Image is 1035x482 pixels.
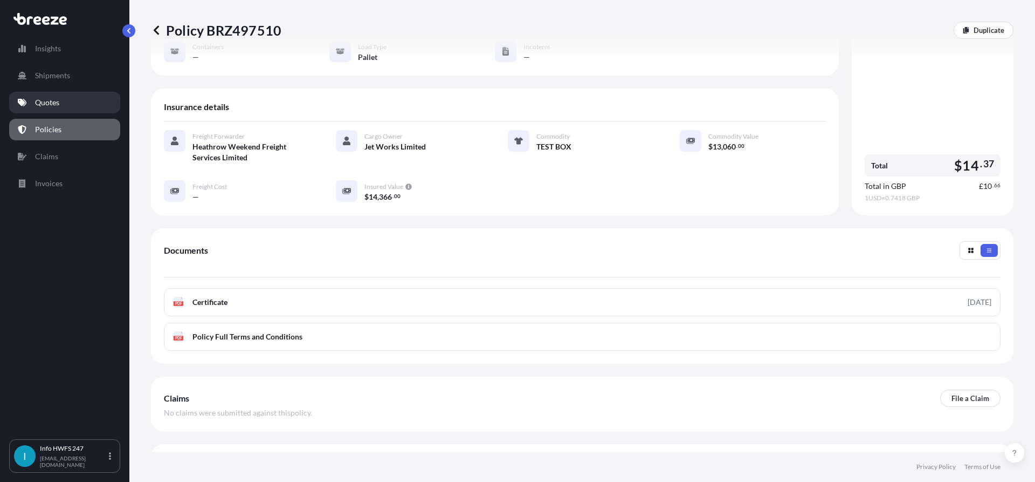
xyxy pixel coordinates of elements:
p: Claims [35,151,58,162]
a: File a Claim [940,390,1000,407]
a: PDFCertificate[DATE] [164,288,1000,316]
span: Insurance details [164,101,229,112]
a: PDFPolicy Full Terms and Conditions [164,323,1000,351]
span: Heathrow Weekend Freight Services Limited [192,141,310,163]
span: Policy Full Terms and Conditions [192,331,302,342]
span: £ [979,182,983,190]
text: PDF [175,302,182,306]
span: . [392,194,394,198]
p: Insights [35,43,61,54]
a: Policies [9,119,120,140]
a: Claims [9,146,120,167]
span: . [992,184,993,187]
span: Claims [164,393,189,404]
span: I [23,451,26,461]
span: Total in GBP [865,181,906,192]
span: 1 USD = 0.7418 GBP [865,194,1000,202]
span: Commodity Value [708,132,758,141]
span: Jet Works Limited [364,141,426,152]
span: 10 [983,182,992,190]
span: No claims were submitted against this policy . [164,408,312,418]
p: [EMAIL_ADDRESS][DOMAIN_NAME] [40,455,107,468]
a: Quotes [9,92,120,113]
a: Privacy Policy [916,463,956,471]
span: 13 [713,143,721,151]
span: Certificate [192,297,227,308]
span: $ [364,193,369,201]
p: Duplicate [974,25,1004,36]
a: Shipments [9,65,120,86]
a: Duplicate [954,22,1013,39]
span: Freight Forwarder [192,132,245,141]
span: 366 [379,193,392,201]
span: . [736,144,737,148]
p: Shipments [35,70,70,81]
span: 060 [723,143,736,151]
span: 00 [394,194,401,198]
span: Insured Value [364,182,403,191]
span: Commodity [536,132,570,141]
span: 14 [962,159,978,172]
p: Policies [35,124,61,135]
span: 00 [738,144,744,148]
p: Invoices [35,178,63,189]
text: PDF [175,336,182,340]
span: $ [954,159,962,172]
p: Policy BRZ497510 [151,22,281,39]
span: TEST BOX [536,141,571,152]
span: Documents [164,245,208,256]
a: Insights [9,38,120,59]
span: 14 [369,193,377,201]
span: Freight Cost [192,182,227,191]
span: $ [708,143,713,151]
span: , [377,193,379,201]
span: — [192,192,199,202]
a: Invoices [9,173,120,194]
p: Info HWFS 247 [40,444,107,453]
span: Cargo Owner [364,132,403,141]
div: Main Exclusions [164,449,1000,474]
p: Quotes [35,97,59,108]
span: 66 [994,184,1000,187]
span: Total [871,160,888,171]
span: . [980,161,982,167]
a: Terms of Use [964,463,1000,471]
div: [DATE] [968,297,991,308]
span: , [721,143,723,151]
span: 37 [983,161,994,167]
p: File a Claim [951,393,989,404]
